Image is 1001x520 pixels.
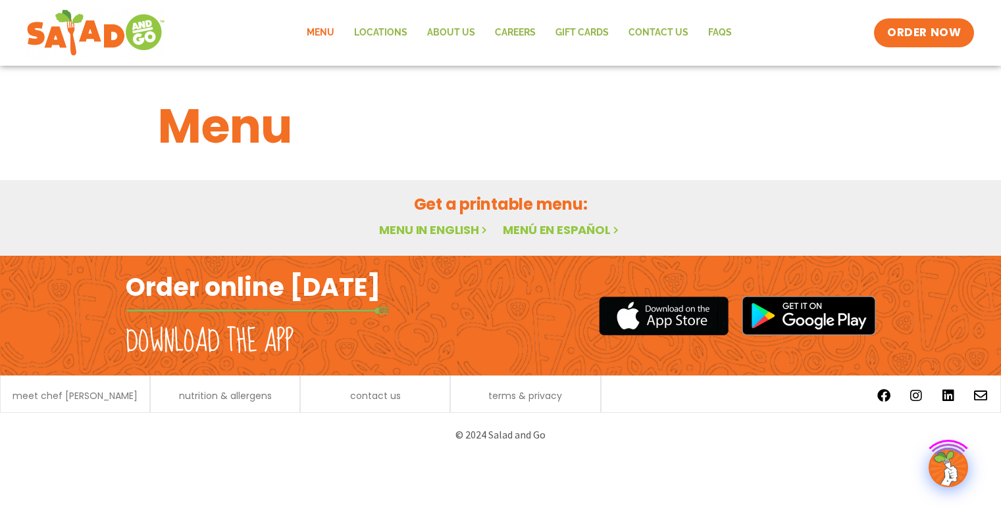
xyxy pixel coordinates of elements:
[126,323,294,360] h2: Download the app
[503,222,621,238] a: Menú en español
[488,391,562,400] a: terms & privacy
[887,25,961,41] span: ORDER NOW
[158,193,844,216] h2: Get a printable menu:
[179,391,272,400] a: nutrition & allergens
[546,18,619,48] a: GIFT CARDS
[344,18,417,48] a: Locations
[126,271,380,303] h2: Order online [DATE]
[297,18,742,48] nav: Menu
[485,18,546,48] a: Careers
[599,295,729,337] img: appstore
[158,91,844,162] h1: Menu
[126,307,389,314] img: fork
[26,7,165,59] img: new-SAG-logo-768×292
[132,426,869,444] p: © 2024 Salad and Go
[379,222,490,238] a: Menu in English
[13,391,138,400] a: meet chef [PERSON_NAME]
[742,296,876,335] img: google_play
[619,18,698,48] a: Contact Us
[874,18,974,47] a: ORDER NOW
[297,18,344,48] a: Menu
[350,391,401,400] a: contact us
[698,18,742,48] a: FAQs
[417,18,485,48] a: About Us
